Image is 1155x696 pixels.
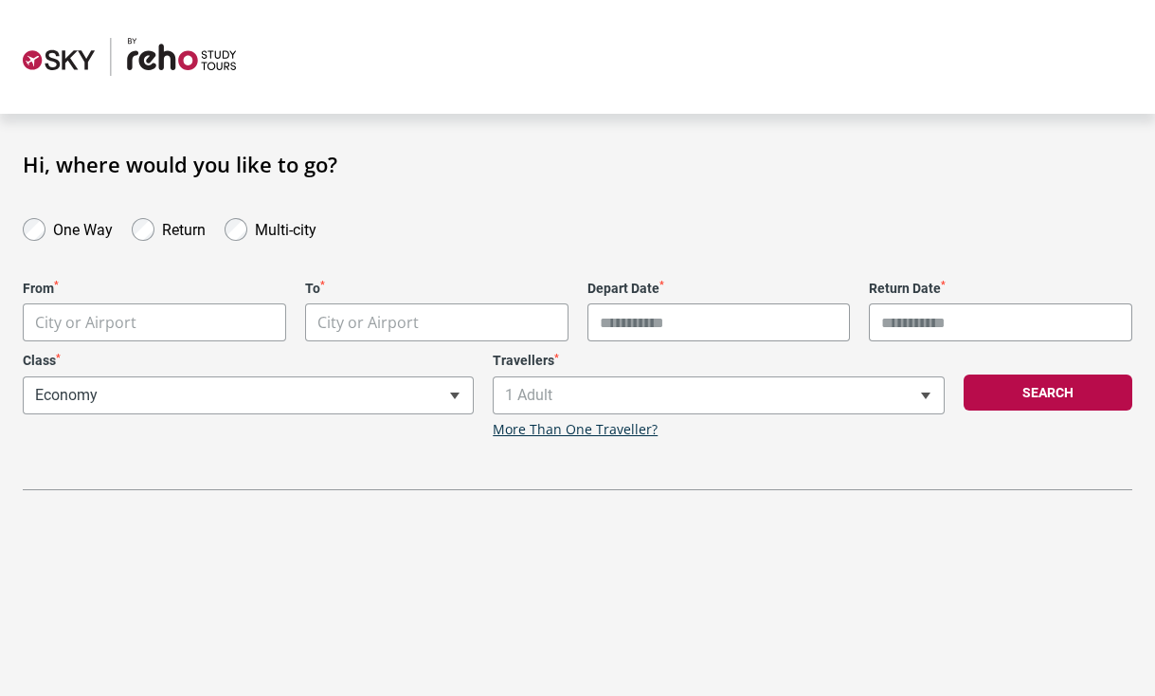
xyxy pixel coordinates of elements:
button: Search [964,375,1133,411]
label: Multi-city [255,216,316,239]
span: City or Airport [305,303,568,341]
span: 1 Adult [493,376,944,414]
span: Economy [23,376,474,414]
a: More Than One Traveller? [493,422,658,438]
label: Return [162,216,206,239]
span: City or Airport [306,304,568,341]
span: 1 Adult [494,377,943,413]
span: City or Airport [317,312,419,333]
label: To [305,281,568,297]
label: One Way [53,216,113,239]
h1: Hi, where would you like to go? [23,152,1132,176]
span: City or Airport [35,312,136,333]
label: Return Date [869,281,1132,297]
label: Travellers [493,353,944,369]
span: City or Airport [23,303,286,341]
label: Class [23,353,474,369]
label: Depart Date [587,281,851,297]
span: City or Airport [24,304,285,341]
span: Economy [24,377,473,413]
label: From [23,281,286,297]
